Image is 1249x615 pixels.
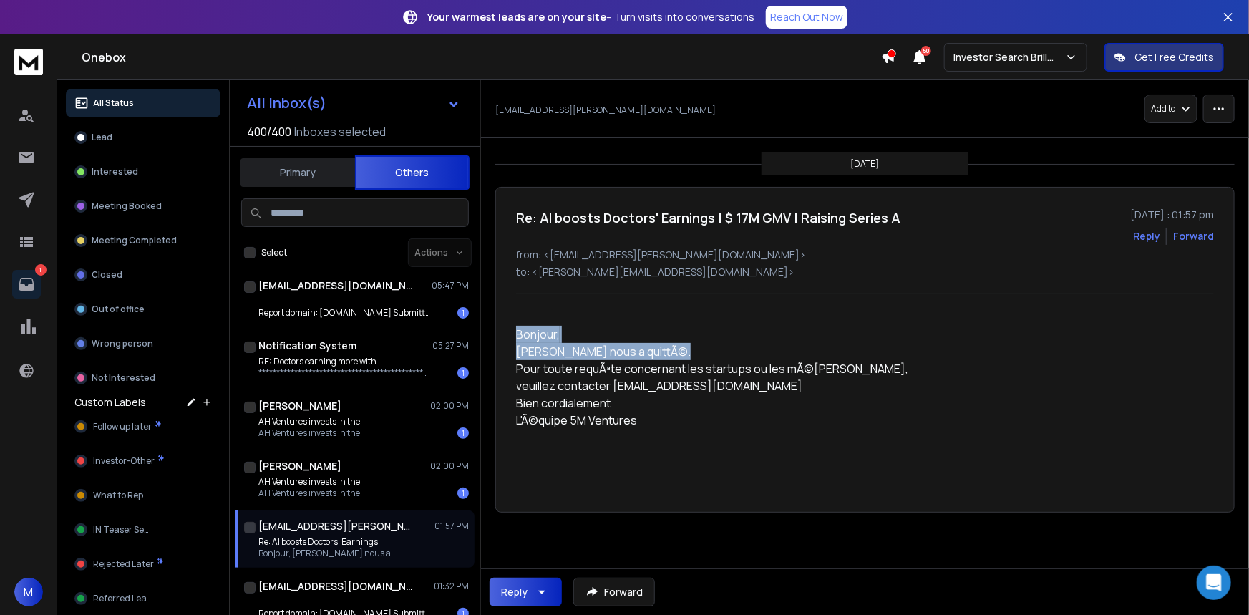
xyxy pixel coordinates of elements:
div: Open Intercom Messenger [1197,566,1231,600]
p: AH Ventures invests in the [258,416,360,427]
button: Meeting Completed [66,226,220,255]
p: [DATE] [850,158,879,170]
button: Others [355,155,470,190]
button: Reply [490,578,562,606]
div: Forward [1173,229,1214,243]
p: AH Ventures invests in the [258,488,360,499]
button: Meeting Booked [66,192,220,221]
button: Investor-Other [66,447,220,475]
p: AH Ventures invests in the [258,427,360,439]
label: Select [261,247,287,258]
button: M [14,578,43,606]
button: Not Interested [66,364,220,392]
h3: Custom Labels [74,395,146,410]
p: Bonjour, [PERSON_NAME] nous a [258,548,391,559]
p: from: <[EMAIL_ADDRESS][PERSON_NAME][DOMAIN_NAME]> [516,248,1214,262]
h1: [PERSON_NAME] [258,399,341,413]
button: Referred Leads [66,584,220,613]
p: Add to [1151,103,1175,115]
a: 1 [12,270,41,299]
button: Closed [66,261,220,289]
div: 1 [457,307,469,319]
p: 05:27 PM [432,340,469,352]
p: Meeting Booked [92,200,162,212]
h1: [PERSON_NAME] [258,459,341,473]
button: What to Reply [66,481,220,510]
p: 1 [35,264,47,276]
p: Meeting Completed [92,235,177,246]
button: Rejected Later [66,550,220,578]
a: Reach Out Now [766,6,847,29]
p: Lead [92,132,112,143]
h1: Onebox [82,49,881,66]
div: 1 [457,488,469,499]
span: Investor-Other [93,455,155,467]
span: 50 [921,46,931,56]
button: Get Free Credits [1104,43,1224,72]
p: [DATE] : 01:57 pm [1130,208,1214,222]
span: 400 / 400 [247,123,291,140]
p: to: <[PERSON_NAME][EMAIL_ADDRESS][DOMAIN_NAME]> [516,265,1214,279]
h1: Notification System [258,339,356,353]
span: Referred Leads [93,593,156,604]
p: Closed [92,269,122,281]
h1: [EMAIL_ADDRESS][PERSON_NAME][DOMAIN_NAME] [258,519,416,533]
p: 02:00 PM [430,400,469,412]
span: Follow up later [93,421,152,432]
p: 05:47 PM [432,280,469,291]
h1: All Inbox(s) [247,96,326,110]
button: Lead [66,123,220,152]
button: All Inbox(s) [235,89,472,117]
div: 1 [457,427,469,439]
h3: Inboxes selected [294,123,386,140]
button: Interested [66,158,220,186]
div: Reply [501,585,528,599]
h1: Re: AI boosts Doctors' Earnings | $ 17M GMV | Raising Series A [516,208,900,228]
p: [EMAIL_ADDRESS][PERSON_NAME][DOMAIN_NAME] [495,105,716,116]
h1: [EMAIL_ADDRESS][DOMAIN_NAME] [258,579,416,594]
p: Out of office [92,304,145,315]
p: Wrong person [92,338,153,349]
span: Rejected Later [93,558,154,570]
h1: [EMAIL_ADDRESS][DOMAIN_NAME] [258,279,416,293]
button: Out of office [66,295,220,324]
p: AH Ventures invests in the [258,476,360,488]
p: Investor Search Brillwood [953,50,1065,64]
span: What to Reply [93,490,150,501]
button: IN Teaser Sent [66,515,220,544]
img: logo [14,49,43,75]
button: Primary [240,157,355,188]
p: 01:32 PM [434,581,469,592]
button: Forward [573,578,655,606]
button: All Status [66,89,220,117]
p: Re: AI boosts Doctors' Earnings [258,536,391,548]
p: All Status [93,97,134,109]
div: 1 [457,367,469,379]
div: Bonjour, [PERSON_NAME] nous a quittÃ©. Pour toute requÃªte concernant les startups ou les mÃ©[PER... [516,309,946,492]
p: Get Free Credits [1134,50,1214,64]
strong: Your warmest leads are on your site [427,10,606,24]
p: Interested [92,166,138,178]
button: Follow up later [66,412,220,441]
p: Report domain: [DOMAIN_NAME] Submitter: [DOMAIN_NAME] [258,307,430,319]
button: Wrong person [66,329,220,358]
button: Reply [1133,229,1160,243]
p: 02:00 PM [430,460,469,472]
p: RE: Doctors earning more with [258,356,430,367]
p: 01:57 PM [434,520,469,532]
p: Reach Out Now [770,10,843,24]
span: IN Teaser Sent [93,524,153,536]
p: – Turn visits into conversations [427,10,754,24]
p: Not Interested [92,372,155,384]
